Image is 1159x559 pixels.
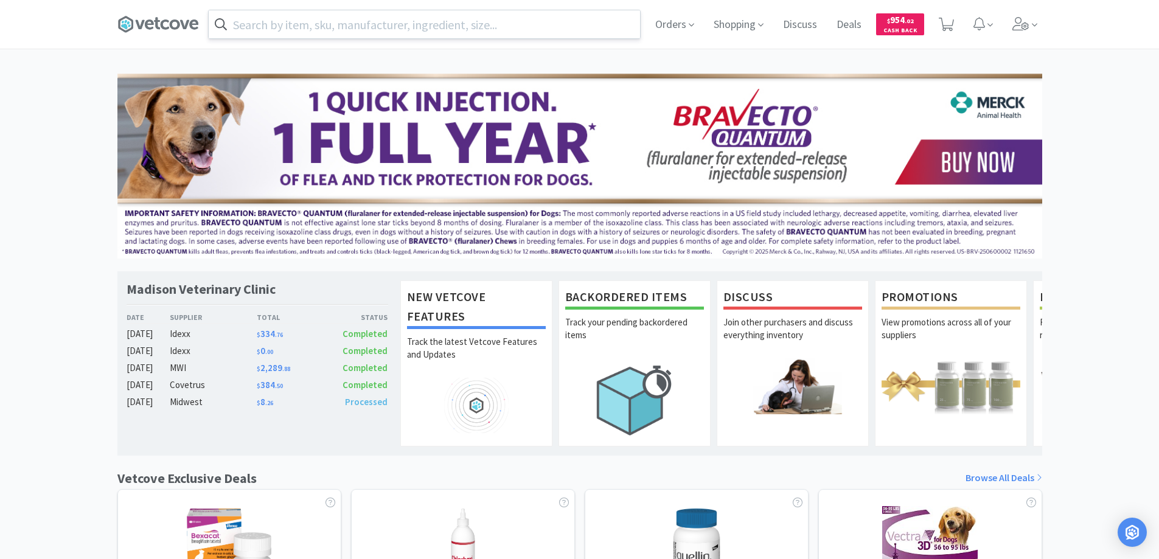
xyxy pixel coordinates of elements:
[127,344,170,358] div: [DATE]
[282,365,290,373] span: . 88
[887,14,914,26] span: 954
[343,345,388,356] span: Completed
[559,280,711,446] a: Backordered ItemsTrack your pending backordered items
[257,365,260,373] span: $
[275,382,283,390] span: . 50
[832,19,866,30] a: Deals
[170,327,257,341] div: Idexx
[882,358,1020,414] img: hero_promotions.png
[883,27,917,35] span: Cash Back
[257,331,260,339] span: $
[127,378,388,392] a: [DATE]Covetrus$384.50Completed
[717,280,869,446] a: DiscussJoin other purchasers and discuss everything inventory
[882,287,1020,310] h1: Promotions
[887,17,890,25] span: $
[209,10,640,38] input: Search by item, sku, manufacturer, ingredient, size...
[407,378,546,433] img: hero_feature_roadmap.png
[257,311,322,323] div: Total
[170,311,257,323] div: Supplier
[343,362,388,373] span: Completed
[117,468,257,489] h1: Vetcove Exclusive Deals
[966,470,1042,486] a: Browse All Deals
[127,361,388,375] a: [DATE]MWI$2,289.88Completed
[882,316,1020,358] p: View promotions across all of your suppliers
[257,382,260,390] span: $
[257,399,260,407] span: $
[127,327,388,341] a: [DATE]Idexx$334.76Completed
[322,311,388,323] div: Status
[565,287,704,310] h1: Backordered Items
[407,287,546,329] h1: New Vetcove Features
[257,328,283,339] span: 334
[565,316,704,358] p: Track your pending backordered items
[170,361,257,375] div: MWI
[723,316,862,358] p: Join other purchasers and discuss everything inventory
[265,348,273,356] span: . 00
[407,335,546,378] p: Track the latest Vetcove Features and Updates
[723,358,862,414] img: hero_discuss.png
[127,327,170,341] div: [DATE]
[170,395,257,409] div: Midwest
[257,348,260,356] span: $
[127,395,170,409] div: [DATE]
[127,378,170,392] div: [DATE]
[257,345,273,356] span: 0
[400,280,552,446] a: New Vetcove FeaturesTrack the latest Vetcove Features and Updates
[257,379,283,391] span: 384
[778,19,822,30] a: Discuss
[127,344,388,358] a: [DATE]Idexx$0.00Completed
[127,311,170,323] div: Date
[275,331,283,339] span: . 76
[565,358,704,442] img: hero_backorders.png
[127,395,388,409] a: [DATE]Midwest$8.26Processed
[876,8,924,41] a: $954.02Cash Back
[170,378,257,392] div: Covetrus
[343,379,388,391] span: Completed
[117,74,1042,259] img: 3ffb5edee65b4d9ab6d7b0afa510b01f.jpg
[1118,518,1147,547] div: Open Intercom Messenger
[127,361,170,375] div: [DATE]
[265,399,273,407] span: . 26
[875,280,1027,446] a: PromotionsView promotions across all of your suppliers
[905,17,914,25] span: . 02
[257,396,273,408] span: 8
[343,328,388,339] span: Completed
[127,280,276,298] h1: Madison Veterinary Clinic
[345,396,388,408] span: Processed
[170,344,257,358] div: Idexx
[257,362,290,373] span: 2,289
[723,287,862,310] h1: Discuss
